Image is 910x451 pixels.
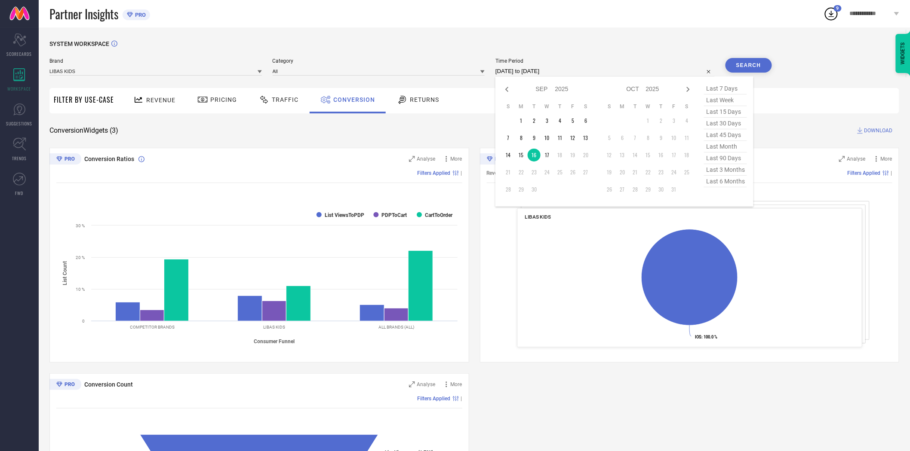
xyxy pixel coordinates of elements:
span: 9 [836,6,839,11]
span: | [461,170,462,176]
td: Wed Oct 22 2025 [642,166,655,179]
span: SYSTEM WORKSPACE [49,40,109,47]
text: PDPToCart [382,212,407,218]
span: SCORECARDS [7,51,32,57]
td: Fri Oct 10 2025 [667,131,680,144]
td: Mon Sep 08 2025 [515,131,528,144]
span: DOWNLOAD [864,126,893,135]
th: Sunday [502,103,515,110]
td: Tue Sep 16 2025 [528,149,541,162]
td: Sun Oct 05 2025 [603,131,616,144]
td: Tue Sep 09 2025 [528,131,541,144]
td: Tue Oct 28 2025 [629,183,642,196]
span: Analyse [417,381,436,387]
div: Previous month [502,84,512,94]
span: Partner Insights [49,5,118,23]
text: LIBAS KIDS [264,325,286,329]
th: Saturday [579,103,592,110]
td: Tue Oct 21 2025 [629,166,642,179]
span: Time Period [495,58,715,64]
span: Filters Applied [848,170,881,176]
span: FWD [15,190,24,196]
text: COMPETITOR BRANDS [130,325,175,329]
th: Wednesday [541,103,553,110]
td: Sat Sep 27 2025 [579,166,592,179]
td: Wed Sep 24 2025 [541,166,553,179]
span: Filters Applied [418,170,451,176]
span: Conversion [333,96,375,103]
td: Mon Oct 20 2025 [616,166,629,179]
td: Wed Sep 17 2025 [541,149,553,162]
text: List ViewsToPDP [325,212,364,218]
td: Wed Sep 03 2025 [541,114,553,127]
td: Wed Oct 08 2025 [642,131,655,144]
td: Sat Oct 18 2025 [680,149,693,162]
td: Wed Oct 15 2025 [642,149,655,162]
svg: Zoom [409,381,415,387]
td: Mon Sep 01 2025 [515,114,528,127]
text: 20 % [76,255,85,260]
td: Fri Sep 05 2025 [566,114,579,127]
span: Category [273,58,485,64]
td: Thu Sep 11 2025 [553,131,566,144]
span: last month [704,141,747,152]
th: Sunday [603,103,616,110]
span: Pricing [210,96,237,103]
td: Thu Oct 30 2025 [655,183,667,196]
div: Next month [683,84,693,94]
text: CartToOrder [425,212,453,218]
td: Mon Sep 29 2025 [515,183,528,196]
td: Sat Sep 20 2025 [579,149,592,162]
svg: Zoom [839,156,845,162]
span: last 7 days [704,83,747,94]
button: Search [726,58,772,73]
td: Sat Sep 06 2025 [579,114,592,127]
td: Sat Sep 13 2025 [579,131,592,144]
th: Monday [616,103,629,110]
span: PRO [133,12,146,18]
span: Returns [410,96,439,103]
td: Fri Sep 12 2025 [566,131,579,144]
td: Tue Sep 30 2025 [528,183,541,196]
th: Friday [667,103,680,110]
span: | [891,170,892,176]
td: Sun Oct 12 2025 [603,149,616,162]
th: Monday [515,103,528,110]
td: Fri Sep 19 2025 [566,149,579,162]
span: More [451,156,462,162]
td: Thu Sep 25 2025 [553,166,566,179]
span: last 45 days [704,129,747,141]
th: Tuesday [629,103,642,110]
td: Sun Sep 14 2025 [502,149,515,162]
div: Premium [49,153,81,166]
td: Sat Oct 25 2025 [680,166,693,179]
td: Sun Sep 21 2025 [502,166,515,179]
span: WORKSPACE [8,85,31,92]
td: Sun Sep 28 2025 [502,183,515,196]
td: Mon Oct 27 2025 [616,183,629,196]
text: 10 % [76,287,85,292]
span: TRENDS [12,155,27,162]
th: Saturday [680,103,693,110]
span: Revenue [146,97,175,104]
td: Sun Sep 07 2025 [502,131,515,144]
td: Fri Oct 03 2025 [667,114,680,127]
span: LIBAS KIDS [525,214,550,220]
text: : 100.0 % [695,335,717,339]
td: Sun Oct 26 2025 [603,183,616,196]
span: Analyse [847,156,866,162]
th: Wednesday [642,103,655,110]
td: Thu Oct 02 2025 [655,114,667,127]
td: Mon Oct 13 2025 [616,149,629,162]
span: Conversion Widgets ( 3 ) [49,126,118,135]
span: last week [704,94,747,106]
td: Thu Oct 16 2025 [655,149,667,162]
td: Sun Oct 19 2025 [603,166,616,179]
td: Wed Oct 29 2025 [642,183,655,196]
tspan: Consumer Funnel [254,338,295,344]
th: Thursday [553,103,566,110]
span: Filters Applied [418,396,451,402]
td: Thu Sep 04 2025 [553,114,566,127]
span: More [881,156,892,162]
span: Conversion Ratios [84,155,134,162]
